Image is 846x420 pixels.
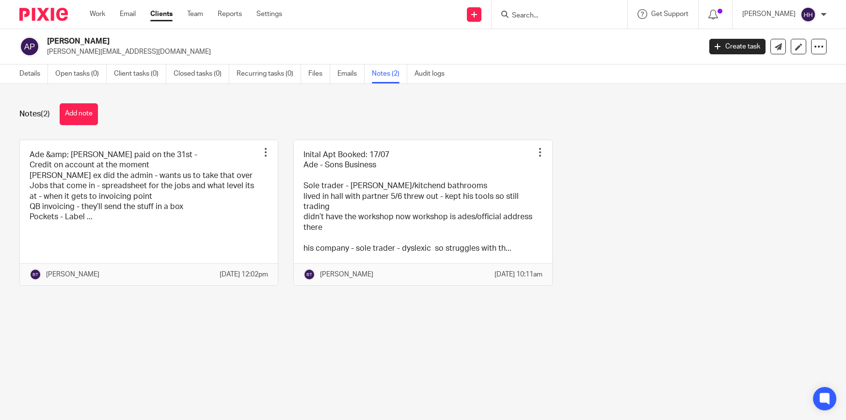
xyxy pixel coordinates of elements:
a: Work [90,9,105,19]
a: Open tasks (0) [55,65,107,83]
a: Email [120,9,136,19]
input: Search [511,12,598,20]
a: Create task [709,39,766,54]
a: Client tasks (0) [114,65,166,83]
p: [PERSON_NAME] [320,270,373,279]
p: [PERSON_NAME] [742,9,796,19]
img: Pixie [19,8,68,21]
p: [PERSON_NAME][EMAIL_ADDRESS][DOMAIN_NAME] [47,47,695,57]
a: Details [19,65,48,83]
span: (2) [41,110,50,118]
p: [PERSON_NAME] [46,270,99,279]
p: [DATE] 10:11am [495,270,543,279]
a: Recurring tasks (0) [237,65,301,83]
a: Emails [337,65,365,83]
a: Settings [256,9,282,19]
span: Get Support [651,11,688,17]
img: svg%3E [30,269,41,280]
a: Clients [150,9,173,19]
img: svg%3E [800,7,816,22]
a: Notes (2) [372,65,407,83]
a: Team [187,9,203,19]
h1: Notes [19,109,50,119]
a: Files [308,65,330,83]
a: Reports [218,9,242,19]
button: Add note [60,103,98,125]
img: svg%3E [303,269,315,280]
a: Closed tasks (0) [174,65,229,83]
h2: [PERSON_NAME] [47,36,565,47]
p: [DATE] 12:02pm [220,270,268,279]
a: Audit logs [415,65,452,83]
img: svg%3E [19,36,40,57]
